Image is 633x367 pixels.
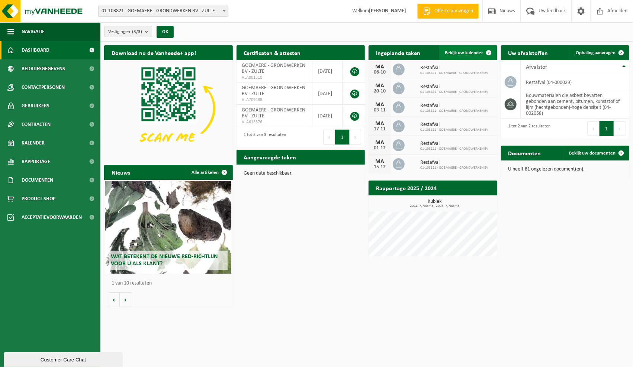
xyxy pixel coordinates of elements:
span: Gebruikers [22,97,49,115]
iframe: chat widget [4,351,124,367]
span: Afvalstof [526,64,547,70]
h2: Certificaten & attesten [237,45,308,60]
span: 01-103821 - GOEMAERE - GRONDWERKEN BV [420,109,488,113]
span: Documenten [22,171,53,189]
span: Kalender [22,134,45,152]
h2: Aangevraagde taken [237,150,304,164]
h3: Kubiek [372,199,497,208]
td: restafval (04-000029) [521,74,630,90]
div: 1 tot 2 van 2 resultaten [505,120,551,137]
span: Bekijk uw documenten [569,151,616,156]
button: Previous [588,121,600,136]
span: Dashboard [22,41,49,59]
span: GOEMAERE - GRONDWERKEN BV - ZULTE [242,63,306,74]
span: 01-103821 - GOEMAERE - GRONDWERKEN BV [420,71,488,75]
span: Offerte aanvragen [433,7,475,15]
div: 01-12 [372,146,387,151]
button: Next [350,130,361,144]
h2: Download nu de Vanheede+ app! [104,45,203,60]
button: 1 [600,121,614,136]
span: 01-103821 - GOEMAERE - GRONDWERKEN BV [420,90,488,94]
span: Restafval [420,160,488,166]
span: Restafval [420,65,488,71]
span: Ophaling aanvragen [576,51,616,55]
span: Bedrijfsgegevens [22,59,65,78]
button: Vestigingen(3/3) [104,26,152,37]
div: MA [372,64,387,70]
h2: Documenten [501,146,549,160]
h2: Rapportage 2025 / 2024 [369,181,444,195]
a: Ophaling aanvragen [570,45,629,60]
span: VLA613376 [242,119,306,125]
span: Navigatie [22,22,45,41]
button: Previous [323,130,335,144]
h2: Ingeplande taken [369,45,428,60]
span: Contracten [22,115,51,134]
span: 01-103821 - GOEMAERE - GRONDWERKEN BV [420,128,488,132]
td: [DATE] [312,82,343,105]
div: 15-12 [372,165,387,170]
td: bouwmaterialen die asbest bevatten gebonden aan cement, bitumen, kunststof of lijm (hechtgebonden... [521,90,630,118]
button: 1 [335,130,350,144]
a: Alle artikelen [186,165,232,180]
span: Restafval [420,84,488,90]
strong: [PERSON_NAME] [369,8,406,14]
span: Product Shop [22,189,55,208]
p: 1 van 10 resultaten [112,281,229,286]
img: Download de VHEPlus App [104,60,233,156]
count: (3/3) [132,29,142,34]
div: 20-10 [372,89,387,94]
a: Bekijk rapportage [442,195,497,210]
span: Restafval [420,141,488,147]
div: MA [372,159,387,165]
div: MA [372,121,387,127]
span: 2024: 7,700 m3 - 2025: 7,700 m3 [372,204,497,208]
span: Restafval [420,122,488,128]
span: 01-103821 - GOEMAERE - GRONDWERKEN BV [420,147,488,151]
p: U heeft 81 ongelezen document(en). [508,167,622,172]
span: 01-103821 - GOEMAERE - GRONDWERKEN BV - ZULTE [98,6,228,17]
span: Restafval [420,103,488,109]
div: 17-11 [372,127,387,132]
span: Vestigingen [108,26,142,38]
a: Offerte aanvragen [417,4,479,19]
div: MA [372,140,387,146]
div: MA [372,102,387,108]
button: Volgende [120,292,131,307]
button: Next [614,121,626,136]
span: Wat betekent de nieuwe RED-richtlijn voor u als klant? [111,254,218,267]
td: [DATE] [312,60,343,82]
div: 06-10 [372,70,387,75]
span: Contactpersonen [22,78,65,97]
a: Bekijk uw documenten [563,146,629,160]
a: Wat betekent de nieuwe RED-richtlijn voor u als klant? [105,181,231,274]
span: Bekijk uw kalender [445,51,483,55]
span: 01-103821 - GOEMAERE - GRONDWERKEN BV - ZULTE [99,6,228,16]
span: Acceptatievoorwaarden [22,208,82,227]
p: Geen data beschikbaar. [244,171,358,176]
span: GOEMAERE - GRONDWERKEN BV - ZULTE [242,107,306,119]
h2: Nieuws [104,165,138,179]
span: VLA001310 [242,75,306,81]
span: GOEMAERE - GRONDWERKEN BV - ZULTE [242,85,306,97]
button: Vorige [108,292,120,307]
span: VLA709488 [242,97,306,103]
a: Bekijk uw kalender [439,45,497,60]
button: OK [157,26,174,38]
td: [DATE] [312,105,343,127]
div: 1 tot 3 van 3 resultaten [240,129,286,145]
span: Rapportage [22,152,50,171]
h2: Uw afvalstoffen [501,45,556,60]
span: 01-103821 - GOEMAERE - GRONDWERKEN BV [420,166,488,170]
div: MA [372,83,387,89]
div: 03-11 [372,108,387,113]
